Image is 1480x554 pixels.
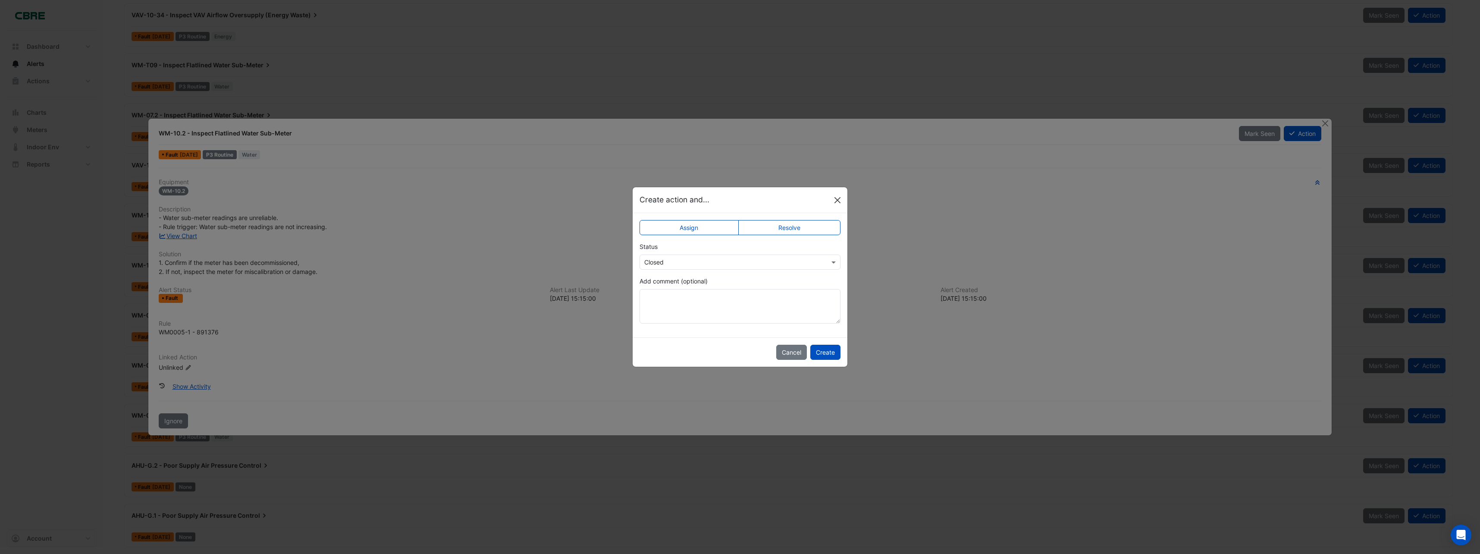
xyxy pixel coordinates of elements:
[738,220,841,235] label: Resolve
[640,277,708,286] label: Add comment (optional)
[1451,525,1471,545] div: Open Intercom Messenger
[640,194,709,205] h5: Create action and...
[640,220,739,235] label: Assign
[776,345,807,360] button: Cancel
[640,242,658,251] label: Status
[810,345,840,360] button: Create
[831,194,844,207] button: Close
